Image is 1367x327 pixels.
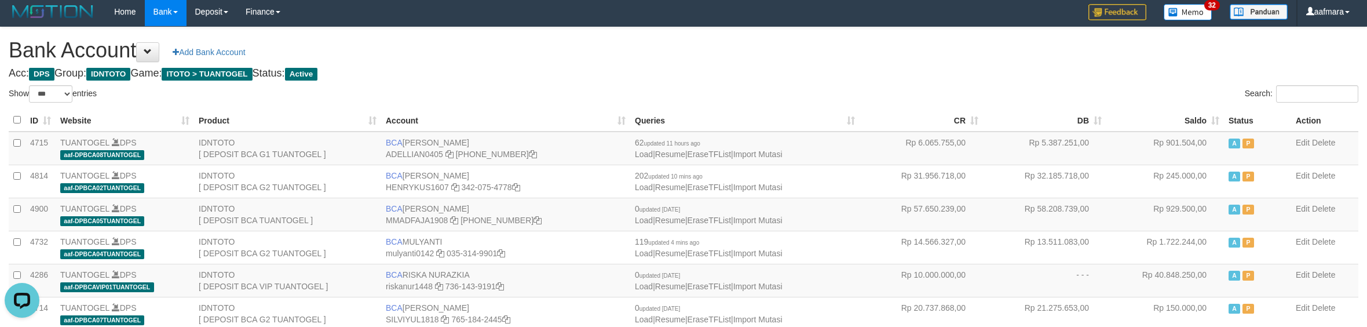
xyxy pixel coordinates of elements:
[162,68,252,81] span: ITOTO > TUANTOGEL
[1106,165,1224,198] td: Rp 245.000,00
[9,3,97,20] img: MOTION_logo.png
[194,132,381,165] td: IDNTOTO [ DEPOSIT BCA G1 TUANTOGEL ]
[1276,85,1358,103] input: Search:
[56,198,194,231] td: DPS
[86,68,130,81] span: IDNTOTO
[635,204,783,225] span: | | |
[1088,4,1146,20] img: Feedback.jpg
[1106,231,1224,264] td: Rp 1.722.244,00
[1229,238,1240,248] span: Active
[60,270,109,279] a: TUANTOGEL
[381,109,630,132] th: Account: activate to sort column ascending
[635,282,653,291] a: Load
[1312,237,1335,246] a: Delete
[860,132,983,165] td: Rp 6.065.755,00
[655,216,685,225] a: Resume
[9,85,97,103] label: Show entries
[60,237,109,246] a: TUANTOGEL
[1224,109,1291,132] th: Status
[56,264,194,297] td: DPS
[635,171,783,192] span: | | |
[1164,4,1212,20] img: Button%20Memo.svg
[688,150,731,159] a: EraseTFList
[386,216,448,225] a: MMADFAJA1908
[1242,238,1254,248] span: Paused
[285,68,318,81] span: Active
[733,249,783,258] a: Import Mutasi
[630,109,860,132] th: Queries: activate to sort column ascending
[386,204,403,213] span: BCA
[1245,85,1358,103] label: Search:
[436,249,444,258] a: Copy mulyanti0142 to clipboard
[497,249,505,258] a: Copy 0353149901 to clipboard
[860,109,983,132] th: CR: activate to sort column ascending
[1106,264,1224,297] td: Rp 40.848.250,00
[60,138,109,147] a: TUANTOGEL
[733,150,783,159] a: Import Mutasi
[25,198,56,231] td: 4900
[60,282,154,292] span: aaf-DPBCAVIP01TUANTOGEL
[9,39,1358,62] h1: Bank Account
[655,315,685,324] a: Resume
[688,216,731,225] a: EraseTFList
[25,264,56,297] td: 4286
[25,231,56,264] td: 4732
[60,249,144,259] span: aaf-DPBCA04TUANTOGEL
[386,138,403,147] span: BCA
[60,183,144,193] span: aaf-DPBCA02TUANTOGEL
[1106,132,1224,165] td: Rp 901.504,00
[60,216,144,226] span: aaf-DPBCA05TUANTOGEL
[386,270,403,279] span: BCA
[1229,271,1240,281] span: Active
[860,165,983,198] td: Rp 31.956.718,00
[1229,139,1240,148] span: Active
[635,303,783,324] span: | | |
[529,150,537,159] a: Copy 5655032115 to clipboard
[1296,303,1310,313] a: Edit
[165,42,253,62] a: Add Bank Account
[25,109,56,132] th: ID: activate to sort column ascending
[60,204,109,213] a: TUANTOGEL
[983,264,1106,297] td: - - -
[733,282,783,291] a: Import Mutasi
[648,173,702,180] span: updated 10 mins ago
[635,249,653,258] a: Load
[1229,172,1240,181] span: Active
[655,183,685,192] a: Resume
[635,138,700,147] span: 62
[733,216,783,225] a: Import Mutasi
[635,171,703,180] span: 202
[386,315,439,324] a: SILVIYUL1818
[1106,198,1224,231] td: Rp 929.500,00
[983,231,1106,264] td: Rp 13.511.083,00
[1296,138,1310,147] a: Edit
[1229,304,1240,314] span: Active
[381,132,630,165] td: [PERSON_NAME] [PHONE_NUMBER]
[983,132,1106,165] td: Rp 5.387.251,00
[1242,304,1254,314] span: Paused
[381,198,630,231] td: [PERSON_NAME] [PHONE_NUMBER]
[60,171,109,180] a: TUANTOGEL
[450,216,458,225] a: Copy MMADFAJA1908 to clipboard
[1242,271,1254,281] span: Paused
[451,183,459,192] a: Copy HENRYKUS1607 to clipboard
[635,150,653,159] a: Load
[1296,204,1310,213] a: Edit
[194,165,381,198] td: IDNTOTO [ DEPOSIT BCA G2 TUANTOGEL ]
[386,249,434,258] a: mulyanti0142
[1296,171,1310,180] a: Edit
[25,165,56,198] td: 4814
[655,249,685,258] a: Resume
[1312,138,1335,147] a: Delete
[512,183,520,192] a: Copy 3420754778 to clipboard
[56,109,194,132] th: Website: activate to sort column ascending
[60,303,109,313] a: TUANTOGEL
[644,140,700,147] span: updated 11 hours ago
[56,165,194,198] td: DPS
[1312,270,1335,279] a: Delete
[1229,205,1240,215] span: Active
[25,132,56,165] td: 4715
[386,183,449,192] a: HENRYKUS1607
[635,237,783,258] span: | | |
[386,150,443,159] a: ADELLIAN0405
